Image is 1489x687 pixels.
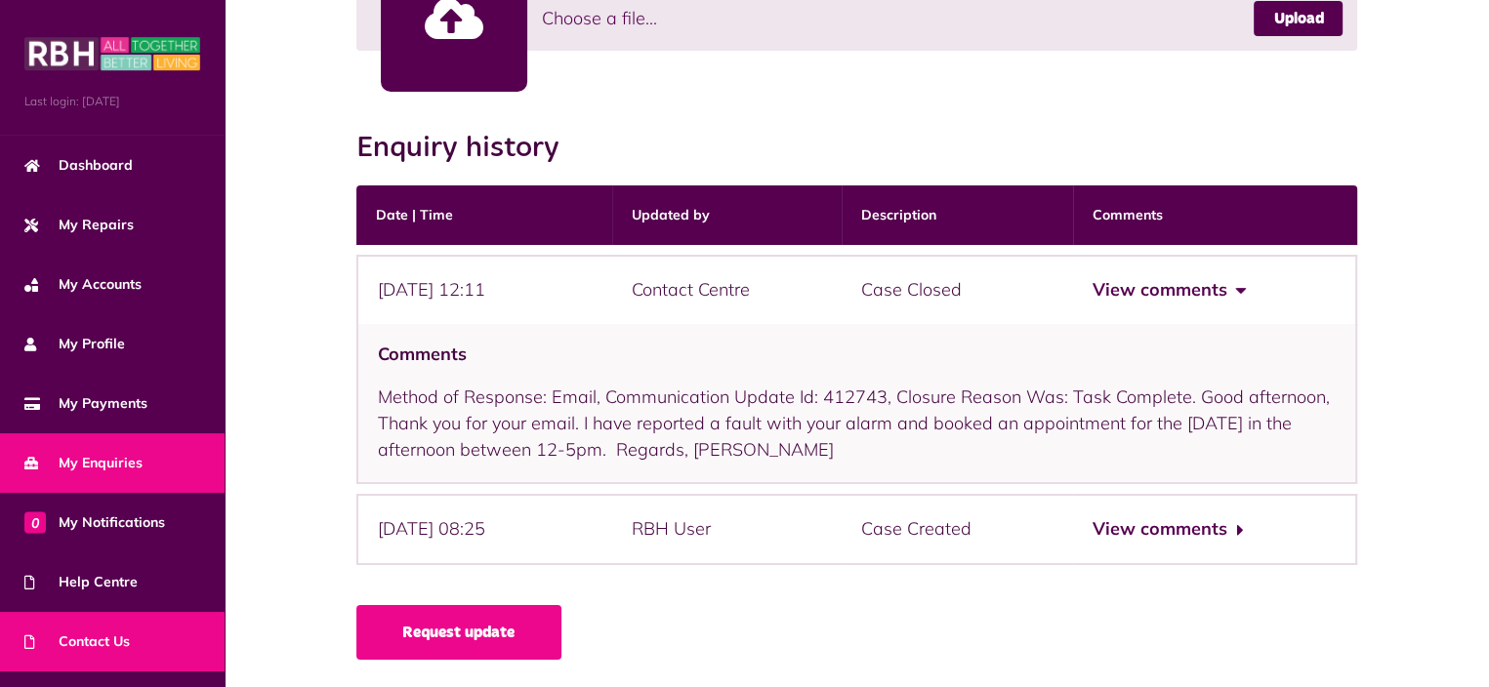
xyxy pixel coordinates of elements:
[612,255,842,326] div: Contact Centre
[1093,276,1244,304] button: View comments
[356,605,561,660] a: Request update
[842,185,1073,245] th: Description
[612,494,842,565] div: RBH User
[542,5,657,31] span: Choose a file...
[842,255,1073,326] div: Case Closed
[24,334,125,354] span: My Profile
[24,274,142,295] span: My Accounts
[24,34,200,73] img: MyRBH
[378,343,1337,365] h4: Comments
[356,185,612,245] th: Date | Time
[24,631,130,652] span: Contact Us
[842,494,1073,565] div: Case Created
[24,512,165,533] span: My Notifications
[356,324,1358,485] div: Method of Response: Email, Communication Update Id: 412743, Closure Reason Was: Task Complete. Go...
[356,131,579,166] h2: Enquiry history
[24,393,147,414] span: My Payments
[24,511,46,533] span: 0
[612,185,842,245] th: Updated by
[24,453,143,473] span: My Enquiries
[24,93,200,110] span: Last login: [DATE]
[1073,185,1357,245] th: Comments
[1254,1,1343,36] a: Upload
[24,572,138,592] span: Help Centre
[24,155,133,176] span: Dashboard
[24,215,134,235] span: My Repairs
[356,255,612,326] div: [DATE] 12:11
[1093,515,1244,544] button: View comments
[356,494,612,565] div: [DATE] 08:25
